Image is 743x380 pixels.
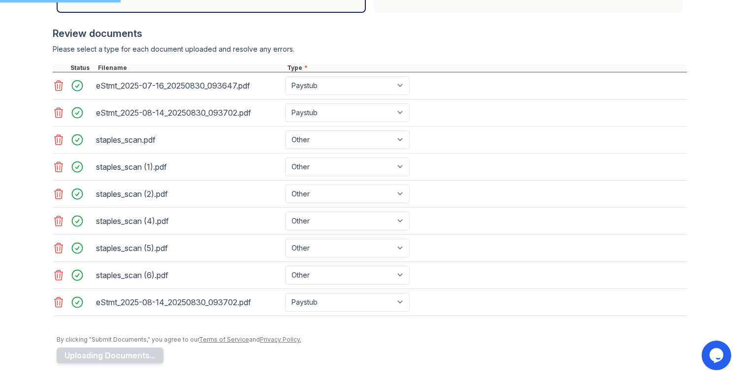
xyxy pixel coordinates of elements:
[702,341,733,370] iframe: chat widget
[96,240,281,256] div: staples_scan (5).pdf
[285,64,687,72] div: Type
[96,64,285,72] div: Filename
[96,294,281,310] div: eStmt_2025-08-14_20250830_093702.pdf
[96,186,281,202] div: staples_scan (2).pdf
[57,348,163,363] button: Uploading Documents...
[96,213,281,229] div: staples_scan (4).pdf
[53,27,687,40] div: Review documents
[96,78,281,94] div: eStmt_2025-07-16_20250830_093647.pdf
[96,159,281,175] div: staples_scan (1).pdf
[68,64,96,72] div: Status
[96,105,281,121] div: eStmt_2025-08-14_20250830_093702.pdf
[57,336,687,344] div: By clicking "Submit Documents," you agree to our and
[96,132,281,148] div: staples_scan.pdf
[199,336,249,343] a: Terms of Service
[96,267,281,283] div: staples_scan (6).pdf
[260,336,301,343] a: Privacy Policy.
[53,44,687,54] div: Please select a type for each document uploaded and resolve any errors.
